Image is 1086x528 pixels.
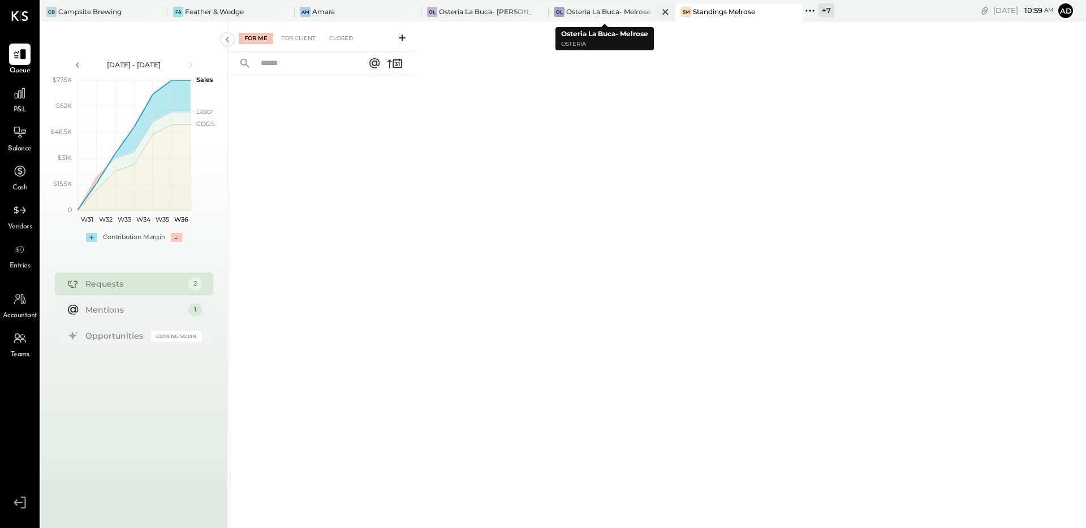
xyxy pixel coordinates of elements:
[136,215,151,223] text: W34
[8,144,32,154] span: Balance
[11,350,29,360] span: Teams
[188,303,202,317] div: 1
[427,7,437,17] div: OL
[439,7,531,16] div: Osteria La Buca- [PERSON_NAME][GEOGRAPHIC_DATA]
[185,7,244,16] div: Feather & Wedge
[188,277,202,291] div: 2
[1,327,39,360] a: Teams
[681,7,691,17] div: SM
[14,105,27,115] span: P&L
[10,66,31,76] span: Queue
[99,215,113,223] text: W32
[324,33,359,44] div: Closed
[171,233,182,242] div: -
[566,7,650,16] div: Osteria La Buca- Melrose
[693,7,755,16] div: Standings Melrose
[1,44,39,76] a: Queue
[85,278,183,289] div: Requests
[10,261,31,271] span: Entries
[312,7,335,16] div: Amara
[196,120,215,128] text: COGS
[12,183,27,193] span: Cash
[1,83,39,115] a: P&L
[51,128,72,136] text: $46.5K
[1,122,39,154] a: Balance
[196,76,213,84] text: Sales
[85,330,145,341] div: Opportunities
[58,154,72,162] text: $31K
[173,7,183,17] div: F&
[68,206,72,214] text: 0
[1,239,39,271] a: Entries
[993,5,1054,16] div: [DATE]
[561,29,648,38] b: Osteria La Buca- Melrose
[85,304,183,315] div: Mentions
[300,7,311,17] div: Am
[1,288,39,321] a: Accountant
[53,180,72,188] text: $15.5K
[554,7,564,17] div: OL
[118,215,131,223] text: W33
[58,7,122,16] div: Campsite Brewing
[103,233,165,242] div: Contribution Margin
[174,215,188,223] text: W36
[561,40,648,49] p: Osteria
[8,222,32,232] span: Vendors
[196,107,213,115] text: Labor
[56,102,72,110] text: $62K
[46,7,57,17] div: CB
[156,215,169,223] text: W35
[1057,2,1075,20] button: Ad
[3,311,37,321] span: Accountant
[86,233,97,242] div: +
[1,200,39,232] a: Vendors
[53,76,72,84] text: $77.5K
[239,33,273,44] div: For Me
[1,161,39,193] a: Cash
[80,215,93,223] text: W31
[818,3,834,18] div: + 7
[86,60,182,70] div: [DATE] - [DATE]
[151,331,202,341] div: Coming Soon
[979,5,990,16] div: copy link
[275,33,321,44] div: For Client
